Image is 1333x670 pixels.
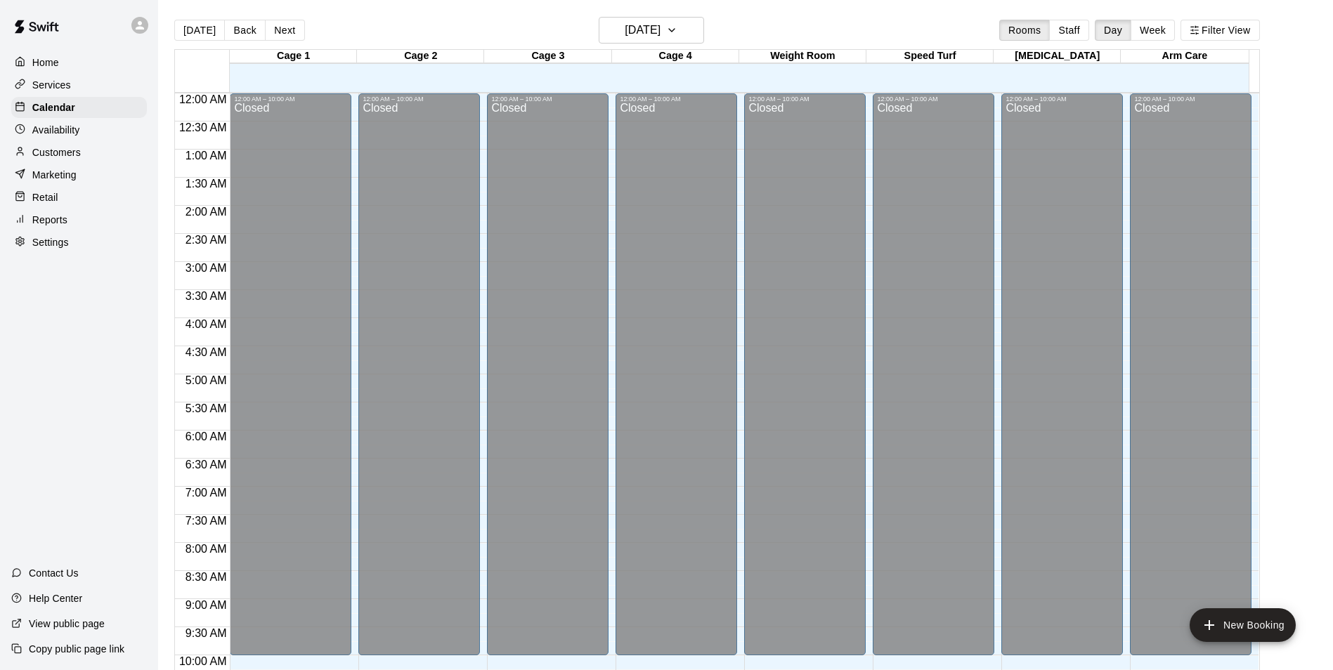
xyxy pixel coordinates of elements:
[11,142,147,163] a: Customers
[182,374,230,386] span: 5:00 AM
[32,55,59,70] p: Home
[182,402,230,414] span: 5:30 AM
[358,93,480,655] div: 12:00 AM – 10:00 AM: Closed
[32,123,80,137] p: Availability
[1131,20,1175,41] button: Week
[1001,93,1123,655] div: 12:00 AM – 10:00 AM: Closed
[1049,20,1089,41] button: Staff
[182,262,230,274] span: 3:00 AM
[877,103,990,660] div: Closed
[182,459,230,471] span: 6:30 AM
[363,103,476,660] div: Closed
[32,145,81,159] p: Customers
[32,168,77,182] p: Marketing
[174,20,225,41] button: [DATE]
[230,50,357,63] div: Cage 1
[1006,103,1119,660] div: Closed
[744,93,866,655] div: 12:00 AM – 10:00 AM: Closed
[1121,50,1248,63] div: Arm Care
[176,93,230,105] span: 12:00 AM
[873,93,994,655] div: 12:00 AM – 10:00 AM: Closed
[224,20,266,41] button: Back
[11,209,147,230] a: Reports
[32,78,71,92] p: Services
[182,178,230,190] span: 1:30 AM
[11,187,147,208] a: Retail
[487,93,609,655] div: 12:00 AM – 10:00 AM: Closed
[182,627,230,639] span: 9:30 AM
[1006,96,1119,103] div: 12:00 AM – 10:00 AM
[182,515,230,527] span: 7:30 AM
[1095,20,1131,41] button: Day
[994,50,1121,63] div: [MEDICAL_DATA]
[491,96,604,103] div: 12:00 AM – 10:00 AM
[182,487,230,499] span: 7:00 AM
[29,591,82,605] p: Help Center
[11,232,147,253] a: Settings
[265,20,304,41] button: Next
[739,50,866,63] div: Weight Room
[182,346,230,358] span: 4:30 AM
[29,617,105,631] p: View public page
[182,543,230,555] span: 8:00 AM
[32,235,69,249] p: Settings
[1134,96,1247,103] div: 12:00 AM – 10:00 AM
[599,17,704,44] button: [DATE]
[748,96,861,103] div: 12:00 AM – 10:00 AM
[616,93,737,655] div: 12:00 AM – 10:00 AM: Closed
[182,150,230,162] span: 1:00 AM
[11,97,147,118] a: Calendar
[363,96,476,103] div: 12:00 AM – 10:00 AM
[182,318,230,330] span: 4:00 AM
[877,96,990,103] div: 12:00 AM – 10:00 AM
[29,642,124,656] p: Copy public page link
[234,96,347,103] div: 12:00 AM – 10:00 AM
[176,121,230,133] span: 12:30 AM
[1134,103,1247,660] div: Closed
[182,290,230,302] span: 3:30 AM
[182,599,230,611] span: 9:00 AM
[620,96,733,103] div: 12:00 AM – 10:00 AM
[748,103,861,660] div: Closed
[234,103,347,660] div: Closed
[999,20,1050,41] button: Rooms
[182,206,230,218] span: 2:00 AM
[11,164,147,185] a: Marketing
[230,93,351,655] div: 12:00 AM – 10:00 AM: Closed
[11,119,147,140] a: Availability
[11,52,147,73] a: Home
[32,213,67,227] p: Reports
[612,50,739,63] div: Cage 4
[620,103,733,660] div: Closed
[1190,608,1296,642] button: add
[866,50,994,63] div: Speed Turf
[182,234,230,246] span: 2:30 AM
[1130,93,1251,655] div: 12:00 AM – 10:00 AM: Closed
[625,20,661,40] h6: [DATE]
[182,571,230,583] span: 8:30 AM
[484,50,611,63] div: Cage 3
[182,431,230,442] span: 6:00 AM
[176,655,230,667] span: 10:00 AM
[29,566,79,580] p: Contact Us
[11,74,147,96] a: Services
[32,100,75,114] p: Calendar
[1181,20,1259,41] button: Filter View
[491,103,604,660] div: Closed
[357,50,484,63] div: Cage 2
[32,190,58,204] p: Retail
